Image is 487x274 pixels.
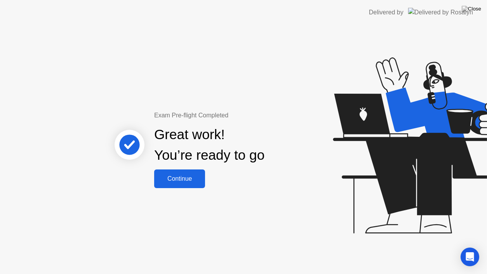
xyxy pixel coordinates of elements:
button: Continue [154,169,205,188]
div: Continue [157,175,203,182]
div: Open Intercom Messenger [461,248,479,266]
div: Exam Pre-flight Completed [154,111,315,120]
img: Close [462,6,481,12]
div: Great work! You’re ready to go [154,124,264,166]
img: Delivered by Rosalyn [408,8,473,17]
div: Delivered by [369,8,404,17]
